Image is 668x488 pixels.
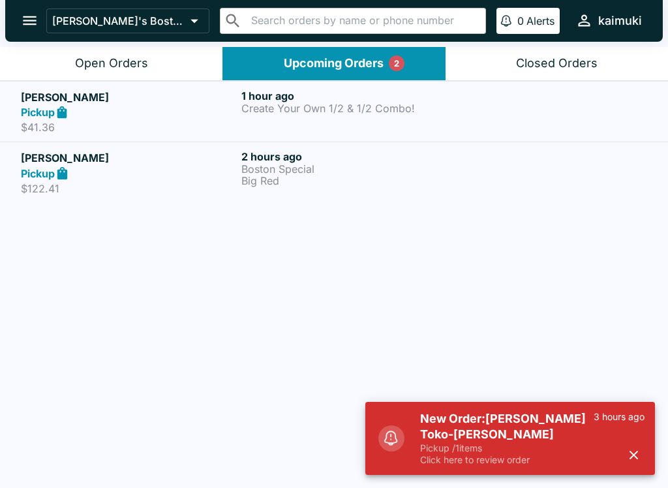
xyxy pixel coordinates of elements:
[594,411,645,423] p: 3 hours ago
[21,121,236,134] p: $41.36
[21,106,55,119] strong: Pickup
[420,411,594,442] h5: New Order: [PERSON_NAME] Toko-[PERSON_NAME]
[21,167,55,180] strong: Pickup
[241,175,457,187] p: Big Red
[420,442,594,454] p: Pickup / 1 items
[570,7,647,35] button: kaimuki
[284,56,384,71] div: Upcoming Orders
[21,89,236,105] h5: [PERSON_NAME]
[21,182,236,195] p: $122.41
[241,150,457,163] h6: 2 hours ago
[21,150,236,166] h5: [PERSON_NAME]
[241,102,457,114] p: Create Your Own 1/2 & 1/2 Combo!
[247,12,480,30] input: Search orders by name or phone number
[394,57,399,70] p: 2
[516,56,598,71] div: Closed Orders
[52,14,185,27] p: [PERSON_NAME]'s Boston Pizza
[517,14,524,27] p: 0
[526,14,554,27] p: Alerts
[598,13,642,29] div: kaimuki
[75,56,148,71] div: Open Orders
[241,89,457,102] h6: 1 hour ago
[46,8,209,33] button: [PERSON_NAME]'s Boston Pizza
[241,163,457,175] p: Boston Special
[420,454,594,466] p: Click here to review order
[13,4,46,37] button: open drawer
